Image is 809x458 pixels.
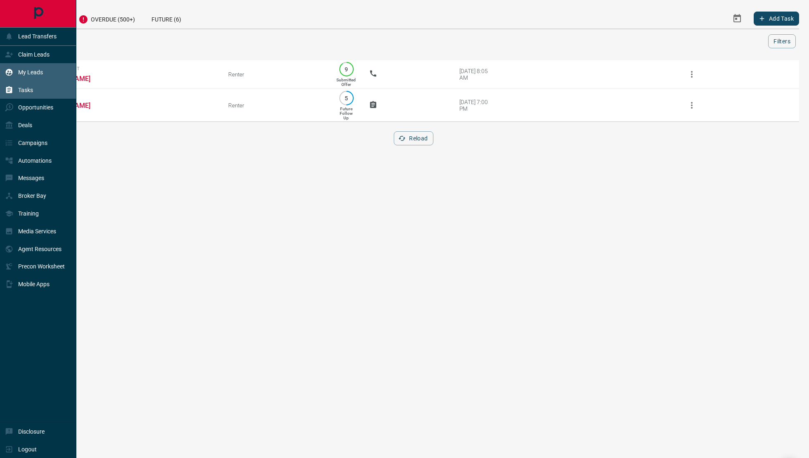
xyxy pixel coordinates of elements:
[40,66,216,71] span: Viewing Request
[228,71,324,78] div: Renter
[340,107,352,120] p: Future Follow Up
[727,9,747,28] button: Select Date Range
[343,95,350,101] p: 5
[459,68,494,81] div: [DATE] 8:05 AM
[143,8,189,28] div: Future (6)
[768,34,796,48] button: Filters
[228,102,324,109] div: Renter
[70,8,143,28] div: Overdue (500+)
[343,66,350,72] p: 9
[394,131,433,145] button: Reload
[336,78,356,87] p: Submitted Offer
[459,99,494,112] div: [DATE] 7:00 PM
[754,12,799,26] button: Add Task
